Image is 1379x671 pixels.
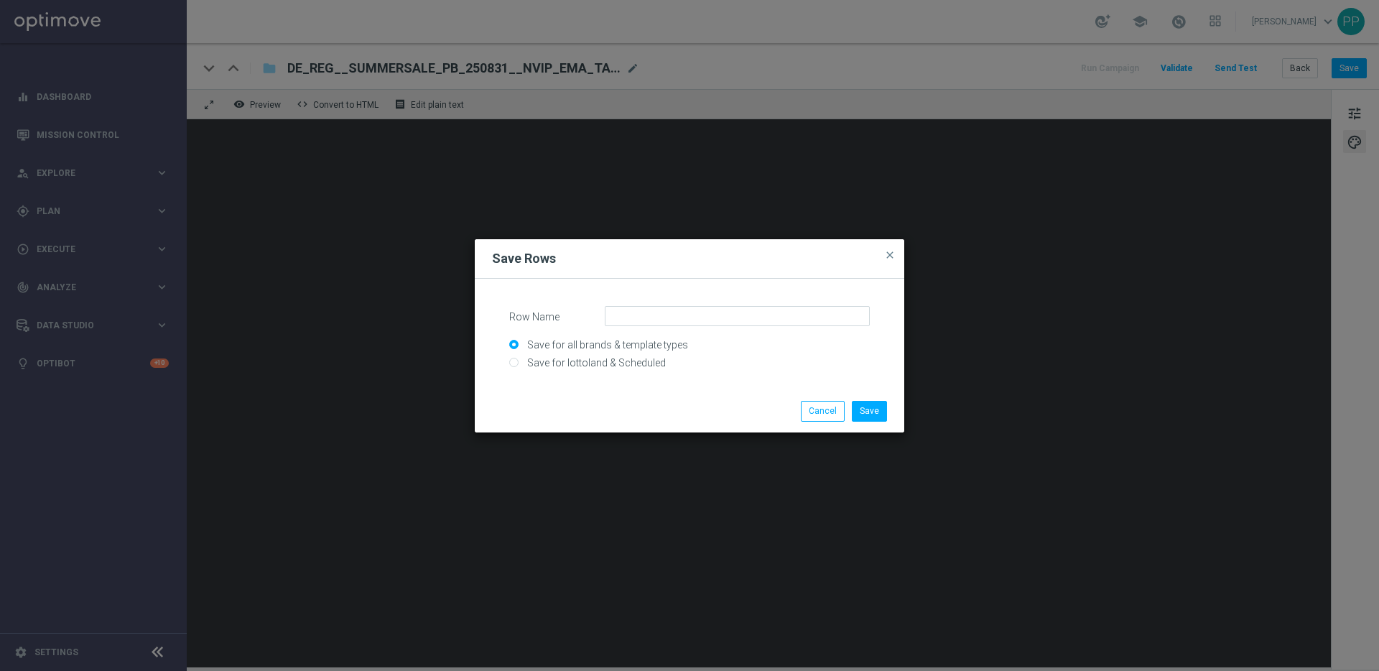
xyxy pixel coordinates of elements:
[492,250,556,267] h2: Save Rows
[524,338,688,351] label: Save for all brands & template types
[498,306,594,323] label: Row Name
[852,401,887,421] button: Save
[801,401,845,421] button: Cancel
[884,249,896,261] span: close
